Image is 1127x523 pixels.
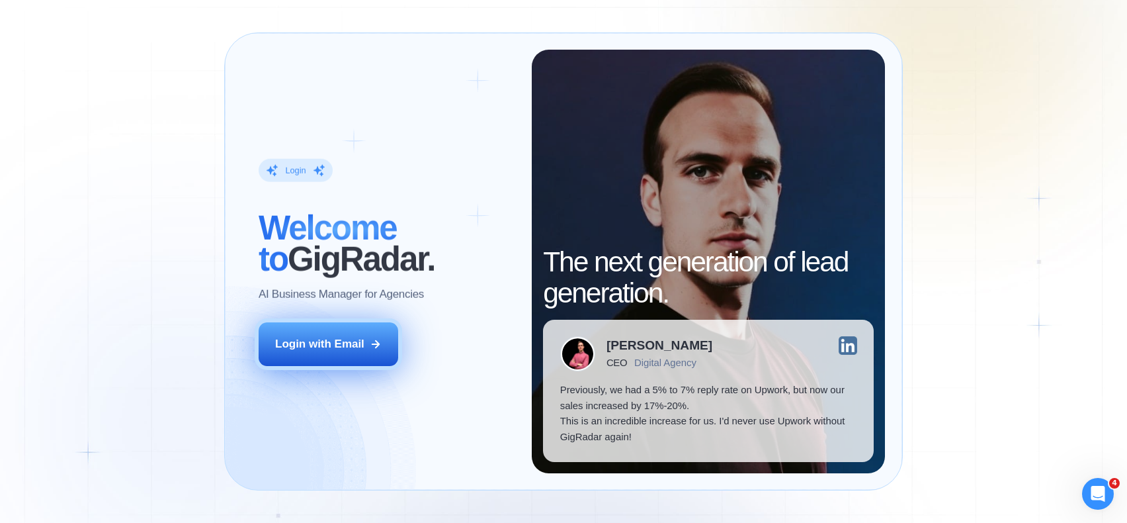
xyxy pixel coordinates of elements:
span: Welcome to [259,209,397,278]
p: Previously, we had a 5% to 7% reply rate on Upwork, but now our sales increased by 17%-20%. This ... [560,383,857,445]
div: CEO [606,357,627,369]
h2: ‍ GigRadar. [259,213,515,275]
iframe: Intercom live chat [1082,478,1114,510]
div: Login with Email [275,336,364,352]
div: Digital Agency [634,357,696,369]
button: Login with Email [259,322,398,366]
span: 4 [1109,478,1120,489]
p: AI Business Manager for Agencies [259,286,424,301]
div: [PERSON_NAME] [606,339,712,352]
div: Login [286,165,306,176]
h2: The next generation of lead generation. [543,246,874,309]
